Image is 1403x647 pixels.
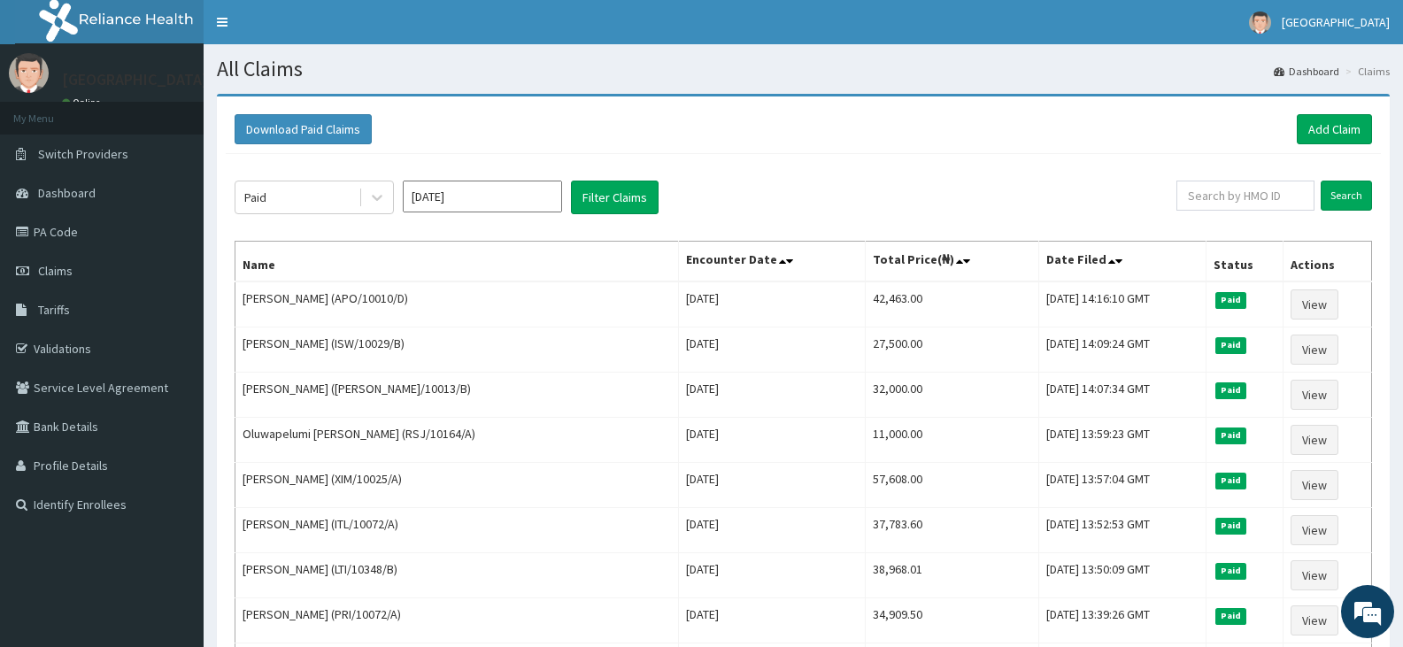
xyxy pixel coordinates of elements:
td: [DATE] 14:16:10 GMT [1039,281,1206,327]
a: View [1291,605,1338,635]
button: Download Paid Claims [235,114,372,144]
li: Claims [1341,64,1390,79]
a: View [1291,425,1338,455]
div: Paid [244,189,266,206]
td: [DATE] [679,553,866,598]
span: Paid [1215,382,1247,398]
td: [DATE] [679,281,866,327]
td: 27,500.00 [866,327,1039,373]
td: [DATE] [679,598,866,643]
img: d_794563401_company_1708531726252_794563401 [33,89,72,133]
span: Paid [1215,608,1247,624]
input: Select Month and Year [403,181,562,212]
span: Dashboard [38,185,96,201]
span: Paid [1215,518,1247,534]
span: Paid [1215,337,1247,353]
th: Actions [1284,242,1372,282]
th: Encounter Date [679,242,866,282]
td: [DATE] 13:50:09 GMT [1039,553,1206,598]
td: [PERSON_NAME] (PRI/10072/A) [235,598,679,643]
a: View [1291,515,1338,545]
span: Tariffs [38,302,70,318]
a: Add Claim [1297,114,1372,144]
span: Paid [1215,473,1247,489]
th: Status [1206,242,1283,282]
td: [DATE] [679,373,866,418]
textarea: Type your message and hit 'Enter' [9,446,337,508]
img: User Image [1249,12,1271,34]
td: 38,968.01 [866,553,1039,598]
a: View [1291,560,1338,590]
span: Paid [1215,563,1247,579]
a: Dashboard [1274,64,1339,79]
td: 34,909.50 [866,598,1039,643]
a: View [1291,470,1338,500]
td: 32,000.00 [866,373,1039,418]
a: View [1291,335,1338,365]
td: [DATE] [679,463,866,508]
td: 11,000.00 [866,418,1039,463]
td: [DATE] 13:57:04 GMT [1039,463,1206,508]
div: Minimize live chat window [290,9,333,51]
td: [DATE] [679,418,866,463]
a: View [1291,289,1338,320]
td: 37,783.60 [866,508,1039,553]
p: [GEOGRAPHIC_DATA] [62,72,208,88]
td: [DATE] 13:52:53 GMT [1039,508,1206,553]
td: [PERSON_NAME] ([PERSON_NAME]/10013/B) [235,373,679,418]
th: Date Filed [1039,242,1206,282]
th: Total Price(₦) [866,242,1039,282]
a: Online [62,96,104,109]
td: [DATE] 13:59:23 GMT [1039,418,1206,463]
td: [PERSON_NAME] (XIM/10025/A) [235,463,679,508]
span: Switch Providers [38,146,128,162]
td: [PERSON_NAME] (LTI/10348/B) [235,553,679,598]
img: User Image [9,53,49,93]
th: Name [235,242,679,282]
span: Paid [1215,292,1247,308]
input: Search by HMO ID [1176,181,1314,211]
td: [PERSON_NAME] (APO/10010/D) [235,281,679,327]
input: Search [1321,181,1372,211]
div: Chat with us now [92,99,297,122]
td: Oluwapelumi [PERSON_NAME] (RSJ/10164/A) [235,418,679,463]
span: [GEOGRAPHIC_DATA] [1282,14,1390,30]
td: [DATE] [679,508,866,553]
h1: All Claims [217,58,1390,81]
a: View [1291,380,1338,410]
span: Claims [38,263,73,279]
button: Filter Claims [571,181,659,214]
span: Paid [1215,427,1247,443]
td: [DATE] 14:07:34 GMT [1039,373,1206,418]
td: 42,463.00 [866,281,1039,327]
td: [DATE] [679,327,866,373]
td: [DATE] 14:09:24 GMT [1039,327,1206,373]
td: [PERSON_NAME] (ISW/10029/B) [235,327,679,373]
td: [DATE] 13:39:26 GMT [1039,598,1206,643]
span: We're online! [103,204,244,383]
td: 57,608.00 [866,463,1039,508]
td: [PERSON_NAME] (ITL/10072/A) [235,508,679,553]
